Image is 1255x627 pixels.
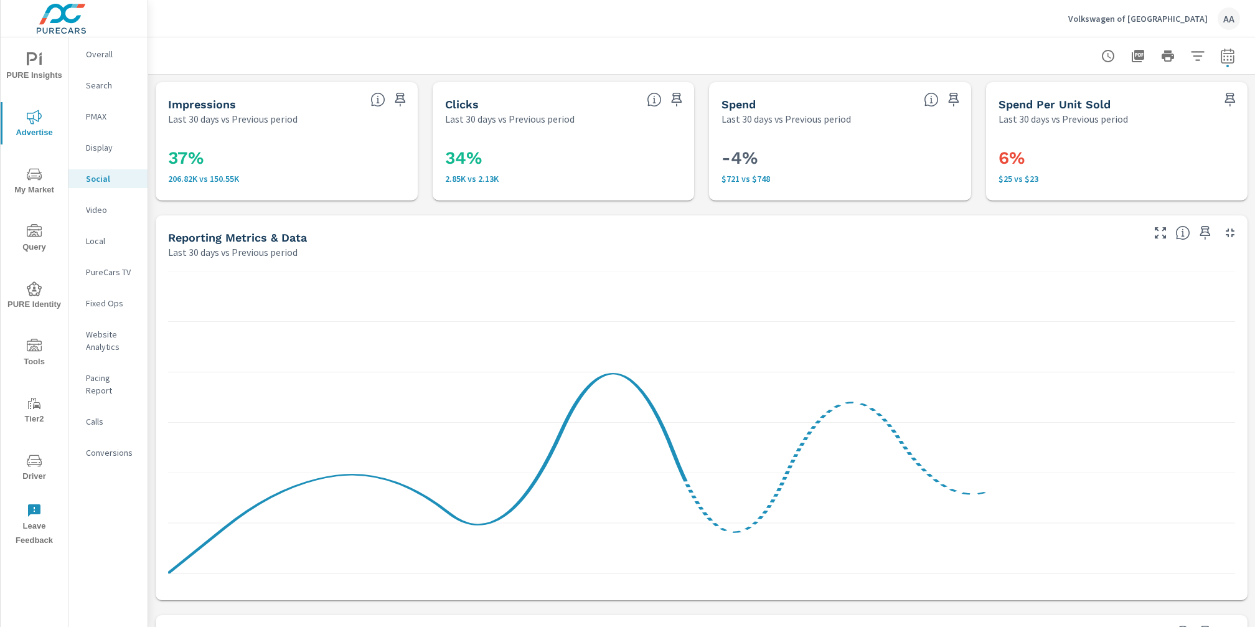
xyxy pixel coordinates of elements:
p: PureCars TV [86,266,138,278]
div: Display [68,138,148,157]
p: Last 30 days vs Previous period [445,111,575,126]
p: Pacing Report [86,372,138,397]
p: Display [86,141,138,154]
p: 206,823 vs 150,554 [168,174,405,184]
span: Save this to your personalized report [944,90,964,110]
p: Search [86,79,138,92]
div: Overall [68,45,148,64]
div: Search [68,76,148,95]
div: Pacing Report [68,369,148,400]
h3: -4% [722,148,959,169]
p: Calls [86,415,138,428]
span: PURE Insights [4,52,64,83]
button: Apply Filters [1185,44,1210,68]
button: Print Report [1155,44,1180,68]
div: Conversions [68,443,148,462]
p: Video [86,204,138,216]
button: "Export Report to PDF" [1126,44,1150,68]
p: Website Analytics [86,328,138,353]
button: Select Date Range [1215,44,1240,68]
button: Minimize Widget [1220,223,1240,243]
div: nav menu [1,37,68,553]
p: Volkswagen of [GEOGRAPHIC_DATA] [1068,13,1208,24]
span: Tools [4,339,64,369]
span: Driver [4,453,64,484]
div: Calls [68,412,148,431]
p: Local [86,235,138,247]
h5: Clicks [445,98,479,111]
span: Leave Feedback [4,503,64,548]
h3: 34% [445,148,682,169]
div: Local [68,232,148,250]
p: 2,849 vs 2,129 [445,174,682,184]
div: AA [1218,7,1240,30]
span: The number of times an ad was shown on your behalf. [370,92,385,107]
span: The number of times an ad was clicked by a consumer. [647,92,662,107]
span: Advertise [4,110,64,140]
span: The amount of money spent on advertising during the period. [924,92,939,107]
p: $721 vs $748 [722,174,959,184]
div: PMAX [68,107,148,126]
span: Save this to your personalized report [390,90,410,110]
span: Tier2 [4,396,64,427]
span: Save this to your personalized report [1195,223,1215,243]
div: Website Analytics [68,325,148,356]
p: Last 30 days vs Previous period [168,111,298,126]
p: Last 30 days vs Previous period [999,111,1128,126]
span: Save this to your personalized report [667,90,687,110]
h5: Spend [722,98,756,111]
div: Video [68,200,148,219]
span: PURE Identity [4,281,64,312]
p: Fixed Ops [86,297,138,309]
div: Social [68,169,148,188]
span: My Market [4,167,64,197]
button: Make Fullscreen [1150,223,1170,243]
h5: Impressions [168,98,236,111]
div: Fixed Ops [68,294,148,313]
span: Query [4,224,64,255]
p: Overall [86,48,138,60]
p: PMAX [86,110,138,123]
h5: Spend Per Unit Sold [999,98,1111,111]
p: $25 vs $23 [999,174,1236,184]
div: PureCars TV [68,263,148,281]
h3: 6% [999,148,1236,169]
p: Last 30 days vs Previous period [168,245,298,260]
span: Understand Social data over time and see how metrics compare to each other. [1175,225,1190,240]
p: Last 30 days vs Previous period [722,111,851,126]
p: Conversions [86,446,138,459]
p: Social [86,172,138,185]
h5: Reporting Metrics & Data [168,231,307,244]
span: Save this to your personalized report [1220,90,1240,110]
h3: 37% [168,148,405,169]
